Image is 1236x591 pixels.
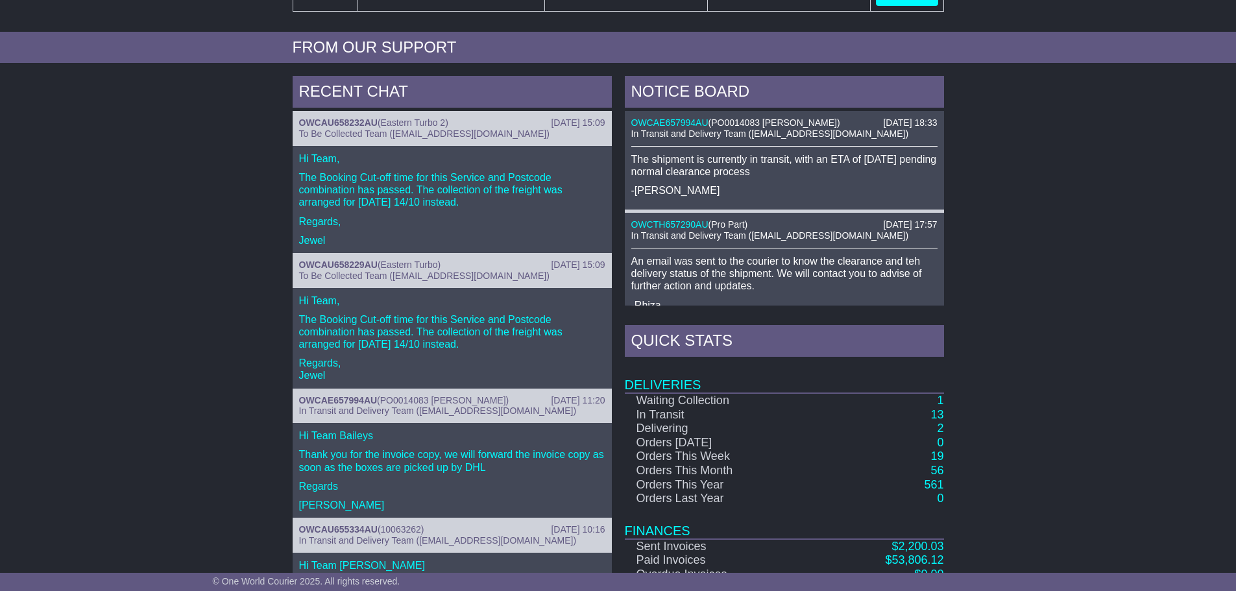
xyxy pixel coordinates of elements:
[625,464,818,478] td: Orders This Month
[551,259,605,271] div: [DATE] 15:09
[631,219,938,230] div: ( )
[299,524,605,535] div: ( )
[898,540,943,553] span: 2,200.03
[891,553,943,566] span: 53,806.12
[299,295,605,307] p: Hi Team,
[299,535,577,546] span: In Transit and Delivery Team ([EMAIL_ADDRESS][DOMAIN_NAME])
[631,255,938,293] p: An email was sent to the courier to know the clearance and teh delivery status of the shipment. W...
[381,524,421,535] span: 10063262
[299,117,605,128] div: ( )
[625,408,818,422] td: In Transit
[299,259,605,271] div: ( )
[914,568,943,581] a: $0.00
[299,357,605,381] p: Regards, Jewel
[930,450,943,463] a: 19
[883,117,937,128] div: [DATE] 18:33
[937,492,943,505] a: 0
[299,234,605,247] p: Jewel
[891,540,943,553] a: $2,200.03
[299,499,605,511] p: [PERSON_NAME]
[625,553,818,568] td: Paid Invoices
[299,524,378,535] a: OWCAU655334AU
[625,492,818,506] td: Orders Last Year
[381,117,446,128] span: Eastern Turbo 2
[631,117,938,128] div: ( )
[625,360,944,393] td: Deliveries
[551,117,605,128] div: [DATE] 15:09
[299,117,378,128] a: OWCAU658232AU
[631,117,709,128] a: OWCAE657994AU
[299,480,605,492] p: Regards
[883,219,937,230] div: [DATE] 17:57
[381,259,438,270] span: Eastern Turbo
[299,152,605,165] p: Hi Team,
[625,393,818,408] td: Waiting Collection
[551,395,605,406] div: [DATE] 11:20
[924,478,943,491] a: 561
[299,171,605,209] p: The Booking Cut-off time for this Service and Postcode combination has passed. The collection of ...
[711,117,837,128] span: PO0014083 [PERSON_NAME]
[299,429,605,442] p: Hi Team Baileys
[631,219,709,230] a: OWCTH657290AU
[625,76,944,111] div: NOTICE BOARD
[631,184,938,197] p: -[PERSON_NAME]
[930,464,943,477] a: 56
[625,325,944,360] div: Quick Stats
[711,219,744,230] span: Pro Part
[921,568,943,581] span: 0.00
[631,299,938,311] p: -Rhiza
[299,559,605,572] p: Hi Team [PERSON_NAME]
[937,436,943,449] a: 0
[937,422,943,435] a: 2
[937,394,943,407] a: 1
[625,506,944,539] td: Finances
[625,422,818,436] td: Delivering
[631,230,909,241] span: In Transit and Delivery Team ([EMAIL_ADDRESS][DOMAIN_NAME])
[293,76,612,111] div: RECENT CHAT
[930,408,943,421] a: 13
[380,395,506,405] span: PO0014083 [PERSON_NAME]
[299,215,605,228] p: Regards,
[625,539,818,554] td: Sent Invoices
[299,395,605,406] div: ( )
[625,568,818,582] td: Overdue Invoices
[299,448,605,473] p: Thank you for the invoice copy, we will forward the invoice copy as soon as the boxes are picked ...
[299,271,550,281] span: To Be Collected Team ([EMAIL_ADDRESS][DOMAIN_NAME])
[299,405,577,416] span: In Transit and Delivery Team ([EMAIL_ADDRESS][DOMAIN_NAME])
[631,128,909,139] span: In Transit and Delivery Team ([EMAIL_ADDRESS][DOMAIN_NAME])
[631,153,938,178] p: The shipment is currently in transit, with an ETA of [DATE] pending normal clearance process
[625,436,818,450] td: Orders [DATE]
[625,450,818,464] td: Orders This Week
[299,259,378,270] a: OWCAU658229AU
[213,576,400,586] span: © One World Courier 2025. All rights reserved.
[299,395,378,405] a: OWCAE657994AU
[293,38,944,57] div: FROM OUR SUPPORT
[299,313,605,351] p: The Booking Cut-off time for this Service and Postcode combination has passed. The collection of ...
[885,553,943,566] a: $53,806.12
[551,524,605,535] div: [DATE] 10:16
[299,128,550,139] span: To Be Collected Team ([EMAIL_ADDRESS][DOMAIN_NAME])
[625,478,818,492] td: Orders This Year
